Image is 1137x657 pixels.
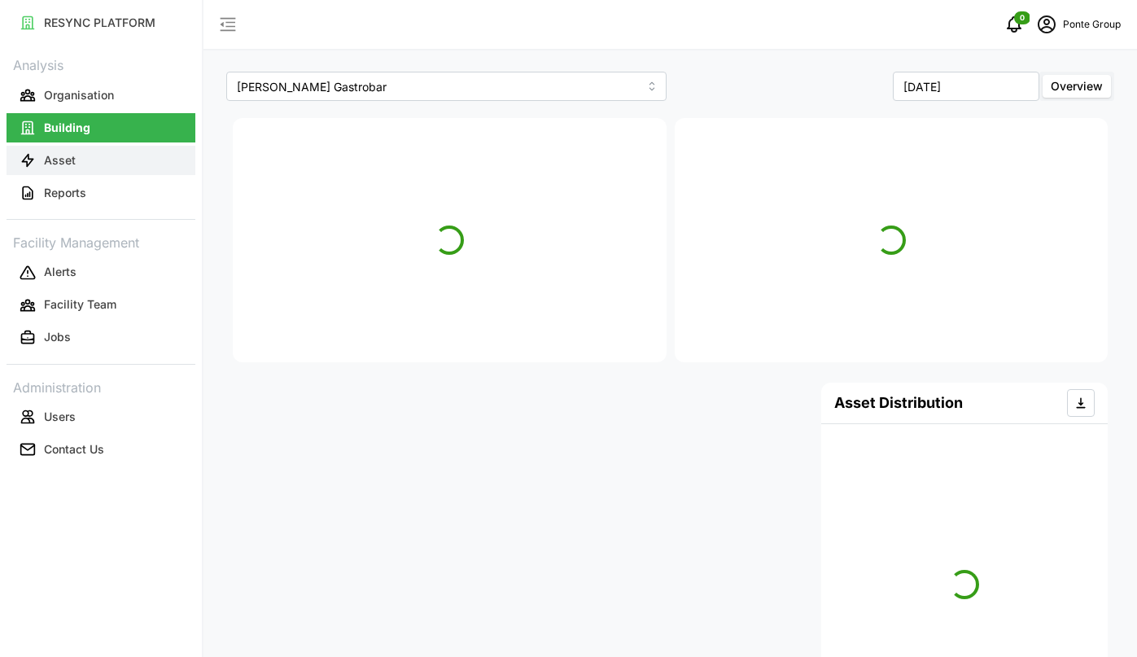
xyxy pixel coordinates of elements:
[44,152,76,169] p: Asset
[1020,12,1025,24] span: 0
[7,289,195,322] a: Facility Team
[7,401,195,433] a: Users
[7,144,195,177] a: Asset
[7,79,195,112] a: Organisation
[7,435,195,464] button: Contact Us
[7,230,195,253] p: Facility Management
[1063,17,1121,33] p: Ponte Group
[44,120,90,136] p: Building
[7,291,195,320] button: Facility Team
[7,402,195,431] button: Users
[44,296,116,313] p: Facility Team
[44,329,71,345] p: Jobs
[7,112,195,144] a: Building
[7,146,195,175] button: Asset
[7,8,195,37] button: RESYNC PLATFORM
[7,256,195,289] a: Alerts
[7,323,195,353] button: Jobs
[893,72,1039,101] input: Select Month
[1051,79,1103,93] span: Overview
[44,15,155,31] p: RESYNC PLATFORM
[44,409,76,425] p: Users
[1030,8,1063,41] button: schedule
[834,392,963,414] h4: Asset Distribution
[7,52,195,76] p: Analysis
[7,374,195,398] p: Administration
[7,322,195,354] a: Jobs
[44,185,86,201] p: Reports
[44,441,104,458] p: Contact Us
[7,258,195,287] button: Alerts
[7,177,195,209] a: Reports
[7,7,195,39] a: RESYNC PLATFORM
[7,81,195,110] button: Organisation
[998,8,1030,41] button: notifications
[7,178,195,208] button: Reports
[7,433,195,466] a: Contact Us
[44,87,114,103] p: Organisation
[7,113,195,142] button: Building
[44,264,77,280] p: Alerts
